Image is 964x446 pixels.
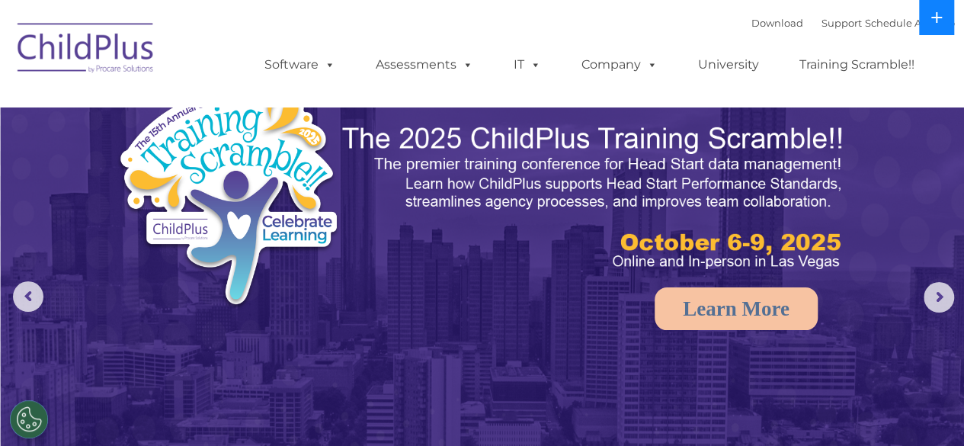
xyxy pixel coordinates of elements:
[865,17,955,29] a: Schedule A Demo
[683,50,774,80] a: University
[212,163,277,175] span: Phone number
[751,17,955,29] font: |
[10,12,162,88] img: ChildPlus by Procare Solutions
[249,50,351,80] a: Software
[498,50,556,80] a: IT
[821,17,862,29] a: Support
[360,50,488,80] a: Assessments
[566,50,673,80] a: Company
[655,287,818,330] a: Learn More
[10,400,48,438] button: Cookies Settings
[751,17,803,29] a: Download
[212,101,258,112] span: Last name
[784,50,930,80] a: Training Scramble!!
